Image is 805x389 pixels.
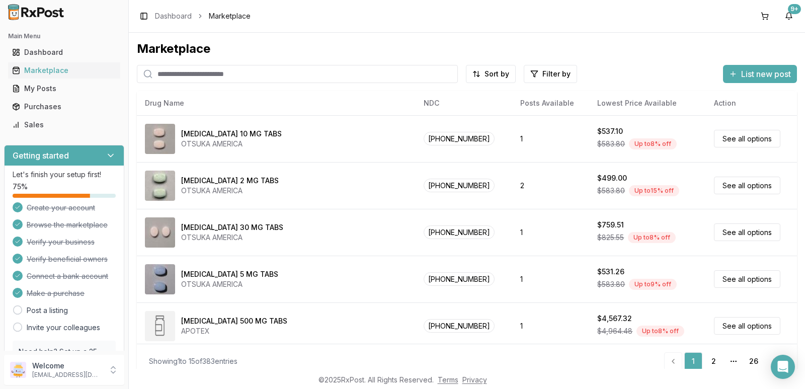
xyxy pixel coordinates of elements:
[629,185,679,196] div: Up to 15 % off
[597,139,625,149] span: $583.80
[137,41,797,57] div: Marketplace
[10,362,26,378] img: User avatar
[8,80,120,98] a: My Posts
[4,99,124,115] button: Purchases
[636,326,684,337] div: Up to 8 % off
[27,203,95,213] span: Create your account
[4,117,124,133] button: Sales
[704,352,722,370] a: 2
[149,356,237,366] div: Showing 1 to 15 of 383 entries
[145,124,175,154] img: Abilify 10 MG TABS
[27,271,108,281] span: Connect a bank account
[181,222,283,232] div: [MEDICAL_DATA] 30 MG TABS
[12,47,116,57] div: Dashboard
[542,69,571,79] span: Filter by
[181,176,279,186] div: [MEDICAL_DATA] 2 MG TABS
[714,130,780,147] a: See all options
[597,314,632,324] div: $4,567.32
[714,270,780,288] a: See all options
[597,279,625,289] span: $583.80
[597,186,625,196] span: $583.80
[485,69,509,79] span: Sort by
[137,91,416,115] th: Drug Name
[12,84,116,94] div: My Posts
[12,120,116,130] div: Sales
[181,279,278,289] div: OTSUKA AMERICA
[8,116,120,134] a: Sales
[416,91,512,115] th: NDC
[597,326,632,336] span: $4,964.48
[629,279,677,290] div: Up to 9 % off
[4,4,68,20] img: RxPost Logo
[181,316,287,326] div: [MEDICAL_DATA] 500 MG TABS
[8,98,120,116] a: Purchases
[27,323,100,333] a: Invite your colleagues
[462,375,487,384] a: Privacy
[512,162,590,209] td: 2
[155,11,251,21] nav: breadcrumb
[4,44,124,60] button: Dashboard
[181,232,283,243] div: OTSUKA AMERICA
[597,232,624,243] span: $825.55
[19,347,110,377] p: Need help? Set up a 25 minute call with our team to set up.
[466,65,516,83] button: Sort by
[145,217,175,248] img: Abilify 30 MG TABS
[629,138,677,149] div: Up to 8 % off
[424,272,495,286] span: [PHONE_NUMBER]
[714,177,780,194] a: See all options
[664,352,785,370] nav: pagination
[32,371,102,379] p: [EMAIL_ADDRESS][DOMAIN_NAME]
[4,81,124,97] button: My Posts
[32,361,102,371] p: Welcome
[27,220,108,230] span: Browse the marketplace
[589,91,705,115] th: Lowest Price Available
[723,65,797,83] button: List new post
[8,43,120,61] a: Dashboard
[181,129,282,139] div: [MEDICAL_DATA] 10 MG TABS
[27,237,95,247] span: Verify your business
[684,352,702,370] a: 1
[512,302,590,349] td: 1
[155,11,192,21] a: Dashboard
[438,375,458,384] a: Terms
[741,68,791,80] span: List new post
[512,209,590,256] td: 1
[512,115,590,162] td: 1
[597,126,623,136] div: $537.10
[723,70,797,80] a: List new post
[12,65,116,75] div: Marketplace
[597,267,624,277] div: $531.26
[145,264,175,294] img: Abilify 5 MG TABS
[512,91,590,115] th: Posts Available
[714,223,780,241] a: See all options
[714,317,780,335] a: See all options
[424,179,495,192] span: [PHONE_NUMBER]
[27,305,68,316] a: Post a listing
[424,225,495,239] span: [PHONE_NUMBER]
[524,65,577,83] button: Filter by
[771,355,795,379] div: Open Intercom Messenger
[745,352,763,370] a: 26
[181,186,279,196] div: OTSUKA AMERICA
[8,61,120,80] a: Marketplace
[706,91,797,115] th: Action
[12,102,116,112] div: Purchases
[27,254,108,264] span: Verify beneficial owners
[27,288,85,298] span: Make a purchase
[424,319,495,333] span: [PHONE_NUMBER]
[512,256,590,302] td: 1
[628,232,676,243] div: Up to 8 % off
[145,311,175,341] img: Abiraterone Acetate 500 MG TABS
[13,182,28,192] span: 75 %
[181,326,287,336] div: APOTEX
[424,132,495,145] span: [PHONE_NUMBER]
[13,149,69,162] h3: Getting started
[765,352,785,370] a: Go to next page
[145,171,175,201] img: Abilify 2 MG TABS
[4,62,124,79] button: Marketplace
[8,32,120,40] h2: Main Menu
[181,269,278,279] div: [MEDICAL_DATA] 5 MG TABS
[788,4,801,14] div: 9+
[209,11,251,21] span: Marketplace
[781,8,797,24] button: 9+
